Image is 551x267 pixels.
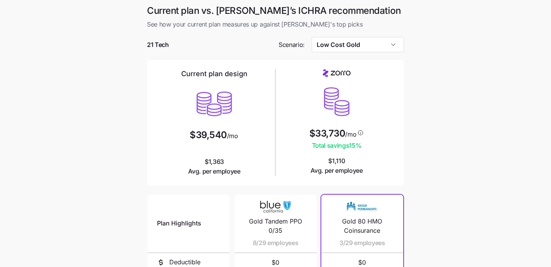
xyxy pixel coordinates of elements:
[309,141,364,150] span: Total savings 15 %
[260,199,291,214] img: Carrier
[147,40,169,50] span: 21 Tech
[188,157,240,176] span: $1,363
[190,130,227,140] span: $39,540
[147,5,404,17] h1: Current plan vs. [PERSON_NAME]’s ICHRA recommendation
[345,131,356,137] span: /mo
[311,166,363,175] span: Avg. per employee
[339,238,385,248] span: 3/29 employees
[147,20,404,29] span: See how your current plan measures up against [PERSON_NAME]'s top picks
[188,167,240,176] span: Avg. per employee
[157,219,201,228] span: Plan Highlights
[311,156,363,175] span: $1,110
[244,217,307,236] span: Gold Tandem PPO 0/35
[331,217,394,236] span: Gold 80 HMO Coinsurance
[227,133,238,139] span: /mo
[253,238,299,248] span: 8/29 employees
[181,69,247,78] h2: Current plan design
[169,257,200,267] span: Deductible
[279,40,305,50] span: Scenario:
[347,199,377,214] img: Carrier
[309,129,346,138] span: $33,730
